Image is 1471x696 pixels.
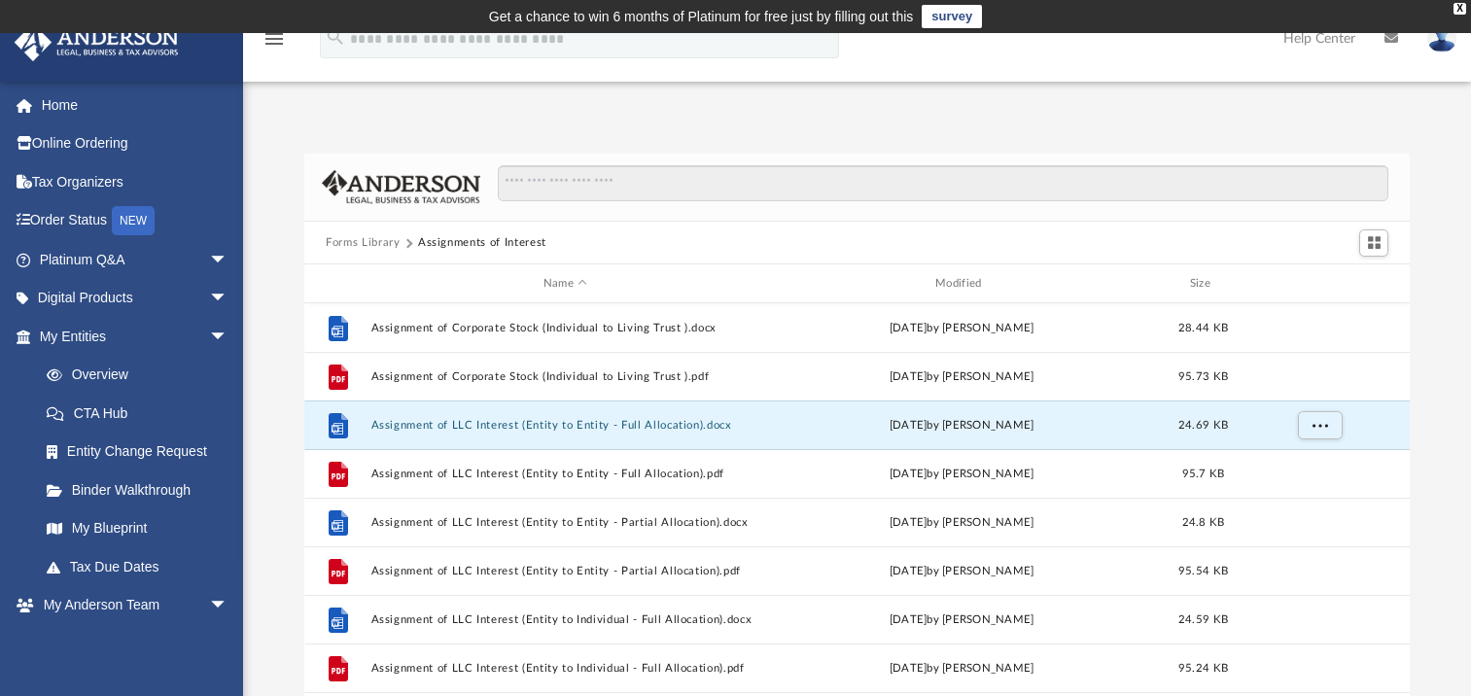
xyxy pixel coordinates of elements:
[498,165,1388,202] input: Search files and folders
[418,234,546,252] button: Assignments of Interest
[112,206,155,235] div: NEW
[371,565,759,577] button: Assignment of LLC Interest (Entity to Entity - Partial Allocation).pdf
[1178,566,1228,576] span: 95.54 KB
[27,433,258,471] a: Entity Change Request
[14,86,258,124] a: Home
[14,317,258,356] a: My Entitiesarrow_drop_down
[1427,24,1456,52] img: User Pic
[768,611,1156,629] div: [DATE] by [PERSON_NAME]
[371,322,759,334] button: Assignment of Corporate Stock (Individual to Living Trust ).docx
[209,586,248,626] span: arrow_drop_down
[209,317,248,357] span: arrow_drop_down
[370,275,759,293] div: Name
[1182,469,1225,479] span: 95.7 KB
[768,563,1156,580] div: [DATE] by [PERSON_NAME]
[371,613,759,626] button: Assignment of LLC Interest (Entity to Individual - Full Allocation).docx
[371,662,759,675] button: Assignment of LLC Interest (Entity to Individual - Full Allocation).pdf
[1453,3,1466,15] div: close
[1178,371,1228,382] span: 95.73 KB
[14,240,258,279] a: Platinum Q&Aarrow_drop_down
[768,514,1156,532] div: [DATE] by [PERSON_NAME]
[14,279,258,318] a: Digital Productsarrow_drop_down
[371,468,759,480] button: Assignment of LLC Interest (Entity to Entity - Full Allocation).pdf
[313,275,362,293] div: id
[1182,517,1225,528] span: 24.8 KB
[27,509,248,548] a: My Blueprint
[768,417,1156,435] div: [DATE] by [PERSON_NAME]
[768,466,1156,483] div: [DATE] by [PERSON_NAME]
[1298,411,1343,440] button: More options
[14,162,258,201] a: Tax Organizers
[14,586,248,625] a: My Anderson Teamarrow_drop_down
[767,275,1156,293] div: Modified
[27,394,258,433] a: CTA Hub
[922,5,982,28] a: survey
[27,547,258,586] a: Tax Due Dates
[263,37,286,51] a: menu
[489,5,914,28] div: Get a chance to win 6 months of Platinum for free just by filling out this
[9,23,185,61] img: Anderson Advisors Platinum Portal
[209,240,248,280] span: arrow_drop_down
[263,27,286,51] i: menu
[1178,323,1228,333] span: 28.44 KB
[209,279,248,319] span: arrow_drop_down
[1250,275,1386,293] div: id
[768,320,1156,337] div: [DATE] by [PERSON_NAME]
[1178,663,1228,674] span: 95.24 KB
[1178,420,1228,431] span: 24.69 KB
[325,26,346,48] i: search
[326,234,400,252] button: Forms Library
[371,516,759,529] button: Assignment of LLC Interest (Entity to Entity - Partial Allocation).docx
[768,660,1156,678] div: [DATE] by [PERSON_NAME]
[14,124,258,163] a: Online Ordering
[27,356,258,395] a: Overview
[1178,614,1228,625] span: 24.59 KB
[27,470,258,509] a: Binder Walkthrough
[1165,275,1243,293] div: Size
[768,368,1156,386] div: [DATE] by [PERSON_NAME]
[14,201,258,241] a: Order StatusNEW
[1359,229,1388,257] button: Switch to Grid View
[371,370,759,383] button: Assignment of Corporate Stock (Individual to Living Trust ).pdf
[371,419,759,432] button: Assignment of LLC Interest (Entity to Entity - Full Allocation).docx
[27,624,238,663] a: My Anderson Team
